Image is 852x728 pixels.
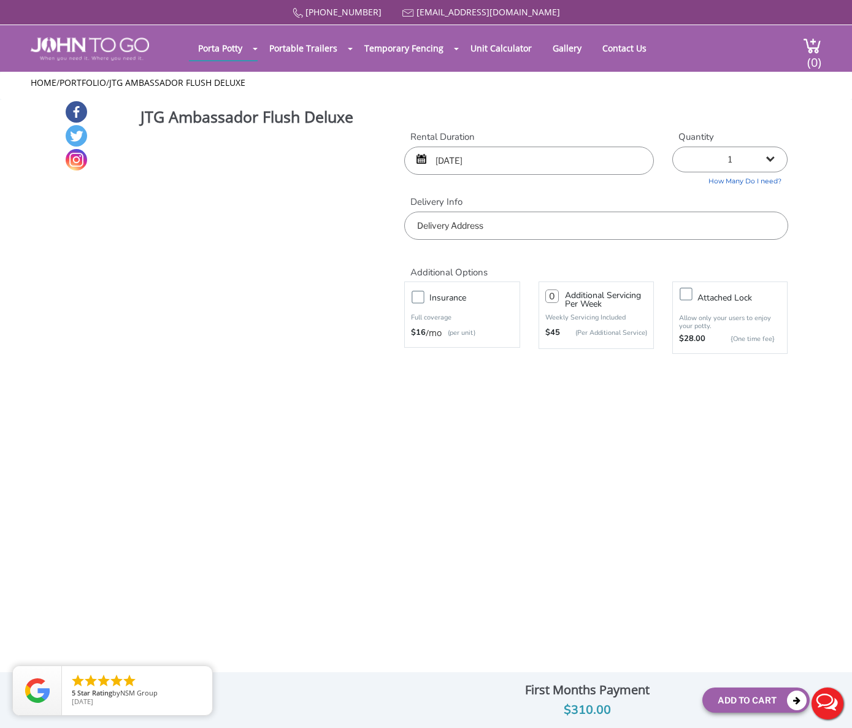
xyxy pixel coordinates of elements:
span: Star Rating [77,688,112,697]
a: Temporary Fencing [355,36,453,60]
input: Delivery Address [404,212,788,240]
li:  [122,673,137,688]
li:  [71,673,85,688]
h1: JTG Ambassador Flush Deluxe [140,106,361,131]
strong: $16 [411,327,426,339]
input: Start date | End date [404,147,654,175]
a: Facebook [66,101,87,123]
h3: Additional Servicing Per Week [565,291,647,308]
p: Full coverage [411,312,513,324]
label: Quantity [672,131,788,144]
h3: Attached lock [697,290,793,305]
div: First Months Payment [482,680,693,700]
p: {One time fee} [712,333,775,345]
p: Allow only your users to enjoy your potty. [679,314,781,330]
input: 0 [545,289,559,303]
a: Twitter [66,125,87,147]
a: [PHONE_NUMBER] [305,6,382,18]
div: /mo [411,327,513,339]
strong: $28.00 [679,333,705,345]
li:  [96,673,111,688]
a: JTG Ambassador Flush Deluxe [109,77,245,88]
span: by [72,689,202,698]
p: (per unit) [442,327,475,339]
a: Home [31,77,56,88]
a: Gallery [543,36,591,60]
a: Porta Potty [189,36,251,60]
img: Mail [402,9,414,17]
button: Live Chat [803,679,852,728]
p: (Per Additional Service) [560,328,647,337]
div: $310.00 [482,700,693,720]
img: Call [293,8,303,18]
img: cart a [803,37,821,54]
li:  [83,673,98,688]
span: 5 [72,688,75,697]
img: JOHN to go [31,37,149,61]
a: Portable Trailers [260,36,347,60]
label: Delivery Info [404,196,788,209]
span: NSM Group [120,688,158,697]
h3: Insurance [429,290,525,305]
h2: Additional Options [404,252,788,278]
a: Portfolio [59,77,106,88]
span: [DATE] [72,697,93,706]
span: (0) [807,44,821,71]
p: Weekly Servicing Included [545,313,647,322]
img: Review Rating [25,678,50,703]
li:  [109,673,124,688]
a: How Many Do I need? [672,172,788,186]
strong: $45 [545,327,560,339]
a: Unit Calculator [461,36,541,60]
a: [EMAIL_ADDRESS][DOMAIN_NAME] [416,6,560,18]
ul: / / [31,77,821,89]
a: Instagram [66,149,87,171]
label: Rental Duration [404,131,654,144]
button: Add To Cart [702,688,810,713]
a: Contact Us [593,36,656,60]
